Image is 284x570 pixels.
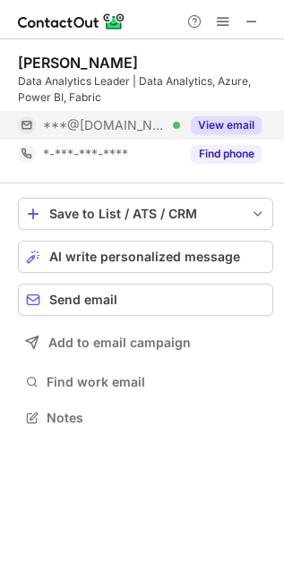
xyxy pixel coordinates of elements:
[43,117,167,133] span: ***@[DOMAIN_NAME]
[18,54,138,72] div: [PERSON_NAME]
[48,336,191,350] span: Add to email campaign
[18,284,273,316] button: Send email
[49,293,117,307] span: Send email
[47,374,266,390] span: Find work email
[47,410,266,426] span: Notes
[18,370,273,395] button: Find work email
[18,198,273,230] button: save-profile-one-click
[18,405,273,430] button: Notes
[18,73,273,106] div: Data Analytics Leader | Data Analytics, Azure, Power BI, Fabric
[191,145,262,163] button: Reveal Button
[49,250,240,264] span: AI write personalized message
[49,207,242,221] div: Save to List / ATS / CRM
[191,116,262,134] button: Reveal Button
[18,11,125,32] img: ContactOut v5.3.10
[18,241,273,273] button: AI write personalized message
[18,327,273,359] button: Add to email campaign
